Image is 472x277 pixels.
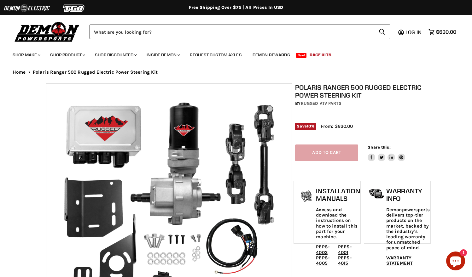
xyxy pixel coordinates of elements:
[369,189,385,199] img: warranty-icon.png
[296,53,307,58] span: New!
[321,123,353,129] span: From: $630.00
[90,48,141,61] a: Shop Discounted
[8,48,44,61] a: Shop Make
[425,27,459,37] a: $630.00
[295,123,316,130] span: Save %
[307,124,311,128] span: 10
[299,189,314,205] img: install_manual-icon.png
[13,70,26,75] a: Home
[8,46,455,61] ul: Main menu
[374,25,390,39] button: Search
[45,48,89,61] a: Shop Product
[50,2,98,14] img: TGB Logo 2
[142,48,184,61] a: Inside Demon
[386,187,430,202] h1: Warranty Info
[90,25,374,39] input: Search
[444,252,467,272] inbox-online-store-chat: Shopify online store chat
[295,83,429,99] h1: Polaris Ranger 500 Rugged Electric Power Steering Kit
[90,25,390,39] form: Product
[368,144,405,161] aside: Share this:
[3,2,50,14] img: Demon Electric Logo 2
[301,101,341,106] a: Rugged ATV Parts
[338,244,352,255] a: PEPS-4001
[436,29,456,35] span: $630.00
[316,244,330,255] a: PEPS-4003
[33,70,158,75] span: Polaris Ranger 500 Rugged Electric Power Steering Kit
[316,255,330,266] a: PEPS-4005
[305,48,336,61] a: Race Kits
[338,255,352,266] a: PEPS-4015
[316,207,360,240] p: Access and download the instructions on how to install this part for your machine.
[13,20,82,43] img: Demon Powersports
[386,255,413,266] a: WARRANTY STATEMENT
[316,187,360,202] h1: Installation Manuals
[405,29,422,35] span: Log in
[386,207,430,251] p: Demonpowersports delivers top-tier products on the market, backed by the industry's leading warra...
[403,29,425,35] a: Log in
[295,100,429,107] div: by
[248,48,295,61] a: Demon Rewards
[368,145,390,150] span: Share this:
[185,48,247,61] a: Request Custom Axles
